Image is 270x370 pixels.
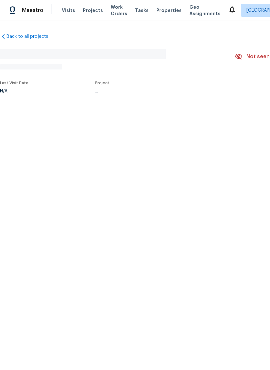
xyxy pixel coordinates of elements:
[156,7,182,14] span: Properties
[135,8,149,13] span: Tasks
[83,7,103,14] span: Projects
[95,89,219,93] div: ...
[111,4,127,17] span: Work Orders
[95,81,109,85] span: Project
[22,7,43,14] span: Maestro
[62,7,75,14] span: Visits
[189,4,220,17] span: Geo Assignments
